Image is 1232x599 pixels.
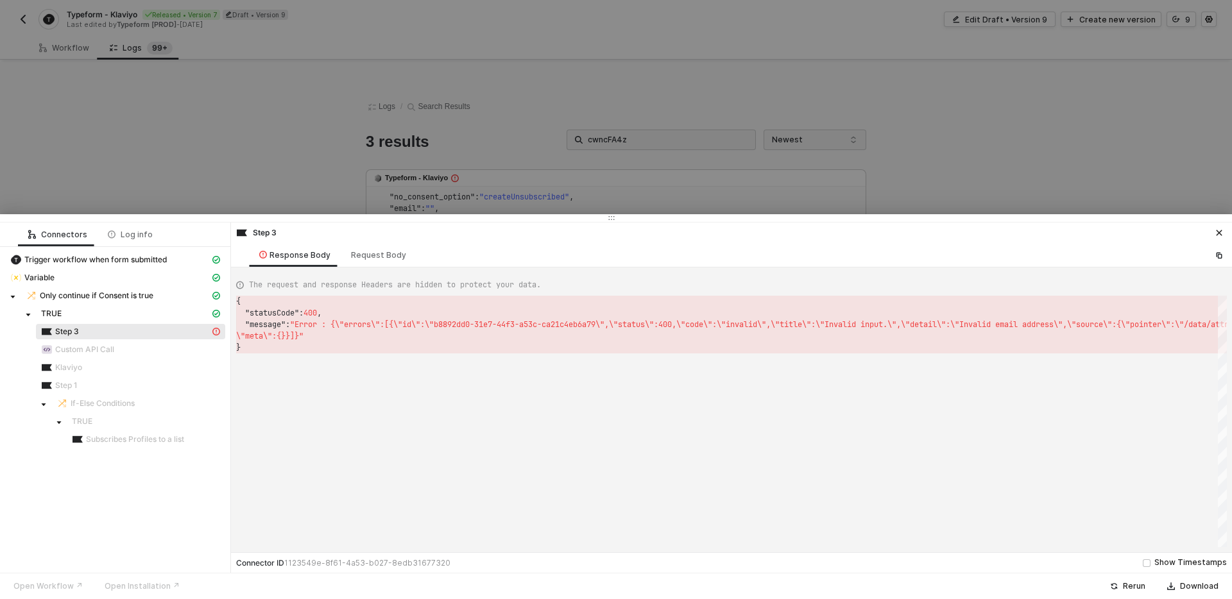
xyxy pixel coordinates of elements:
span: Custom API Call [36,342,225,357]
div: Log info [108,230,153,240]
span: icon-cards [212,310,220,317]
span: -a53c-ca21c4eb6a79\",\"status\":400,\"code\":\"inv [515,319,739,330]
span: TRUE [72,416,92,426]
img: integration-icon [26,291,37,301]
span: nvalid email address\",\"source\":{\"pointer\":\"/ [964,319,1188,330]
span: icon-download [1167,582,1175,590]
span: Step 3 [55,326,79,337]
img: integration-icon [42,344,52,355]
span: alid\",\"title\":\"Invalid input.\",\"detail\":\"I [739,319,964,330]
span: TRUE [36,306,225,321]
img: integration-icon [57,398,67,409]
span: TRUE [41,308,62,319]
span: icon-copy-paste [1215,251,1223,259]
button: Open Workflow ↗ [5,578,91,594]
span: Trigger workflow when form submitted [24,255,167,265]
span: Variable [24,273,55,283]
span: Step 3 [36,324,225,339]
span: \"meta\":{}}]}" [236,331,304,341]
span: "statusCode" [245,308,299,318]
span: caret-down [25,312,31,318]
span: : [286,319,290,330]
span: caret-down [10,294,16,300]
span: Only continue if Consent is true [40,291,153,301]
span: { [236,296,241,307]
span: Variable [5,270,225,285]
span: icon-exclamation [212,328,220,335]
img: integration-icon [73,434,83,444]
img: integration-icon [42,380,52,391]
span: 400 [304,308,317,318]
span: "message" [245,319,286,330]
span: : [299,308,304,318]
span: The request and response Headers are hidden to protect your data. [249,279,541,291]
span: icon-exclamation [259,251,267,258]
span: icon-success-page [1110,582,1118,590]
span: TRUE [67,414,225,429]
span: Subscribes Profiles to a list [67,432,225,447]
img: integration-icon [42,326,52,337]
span: icon-cards [212,256,220,264]
span: Step 1 [55,380,77,391]
div: Step 3 [236,227,277,239]
span: Klaviyo [55,362,82,373]
div: Response Body [259,250,330,260]
div: Rerun [1123,581,1145,591]
span: "Error : {\"errors\":[{\"id\":\"b8892dd0-31e7-44f3 [290,319,515,330]
textarea: Editor content;Press Alt+F1 for Accessibility Options. [236,296,237,307]
span: } [236,342,241,353]
span: Custom API Call [55,344,114,355]
span: icon-drag-indicator [608,214,615,222]
span: icon-logic [28,231,36,239]
span: icon-cards [212,274,220,282]
div: Show Timestamps [1154,557,1227,569]
div: Connectors [28,230,87,240]
img: integration-icon [11,273,21,283]
img: integration-icon [11,255,21,265]
span: icon-close [1215,229,1223,237]
span: , [317,308,321,318]
img: integration-icon [42,362,52,373]
span: Klaviyo [36,360,225,375]
span: If-Else Conditions [51,396,225,411]
div: Request Body [351,250,406,260]
span: 1123549e-8f61-4a53-b027-8edb31677320 [284,558,450,568]
button: Download [1159,578,1227,594]
span: Trigger workflow when form submitted [5,252,225,267]
img: integration-icon [237,228,247,238]
div: Download [1180,581,1219,591]
button: Rerun [1102,578,1154,594]
span: Only continue if Consent is true [21,288,225,303]
span: Step 1 [36,378,225,393]
span: Subscribes Profiles to a list [86,434,184,444]
button: Open Installation ↗ [96,578,188,594]
span: caret-down [40,401,47,408]
span: caret-down [56,419,62,426]
span: If-Else Conditions [71,398,135,409]
span: icon-cards [212,292,220,299]
div: Connector ID [236,558,450,568]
